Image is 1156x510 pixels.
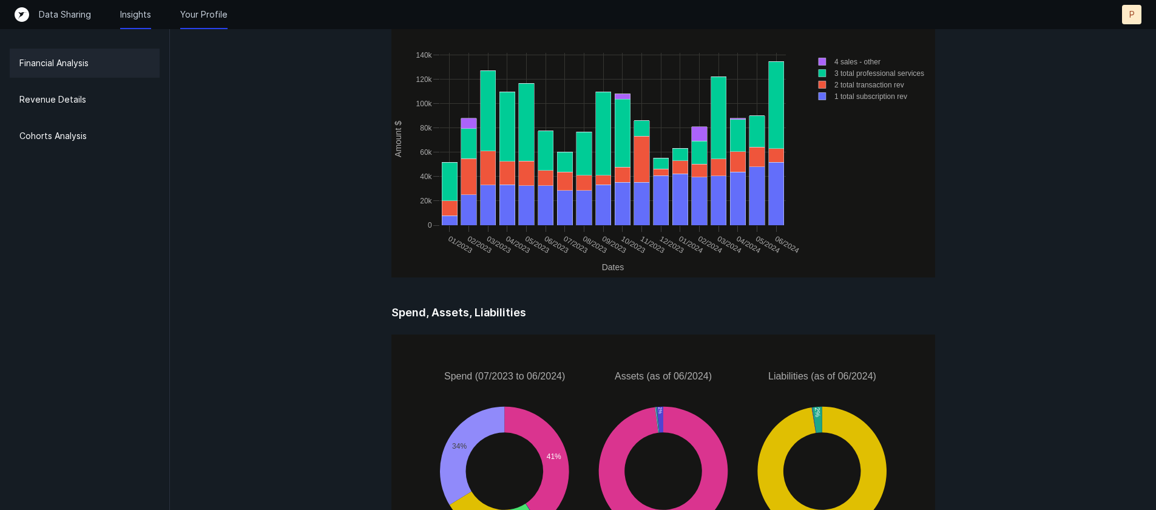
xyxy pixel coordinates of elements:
[19,56,89,70] p: Financial Analysis
[1122,5,1141,24] button: P
[10,85,160,114] a: Revenue Details
[180,8,228,21] a: Your Profile
[1129,8,1135,21] p: P
[391,305,935,335] h5: Spend, Assets, Liabilities
[19,92,86,107] p: Revenue Details
[19,129,87,143] p: Cohorts Analysis
[10,49,160,78] a: Financial Analysis
[120,8,151,21] a: Insights
[10,121,160,151] a: Cohorts Analysis
[39,8,91,21] a: Data Sharing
